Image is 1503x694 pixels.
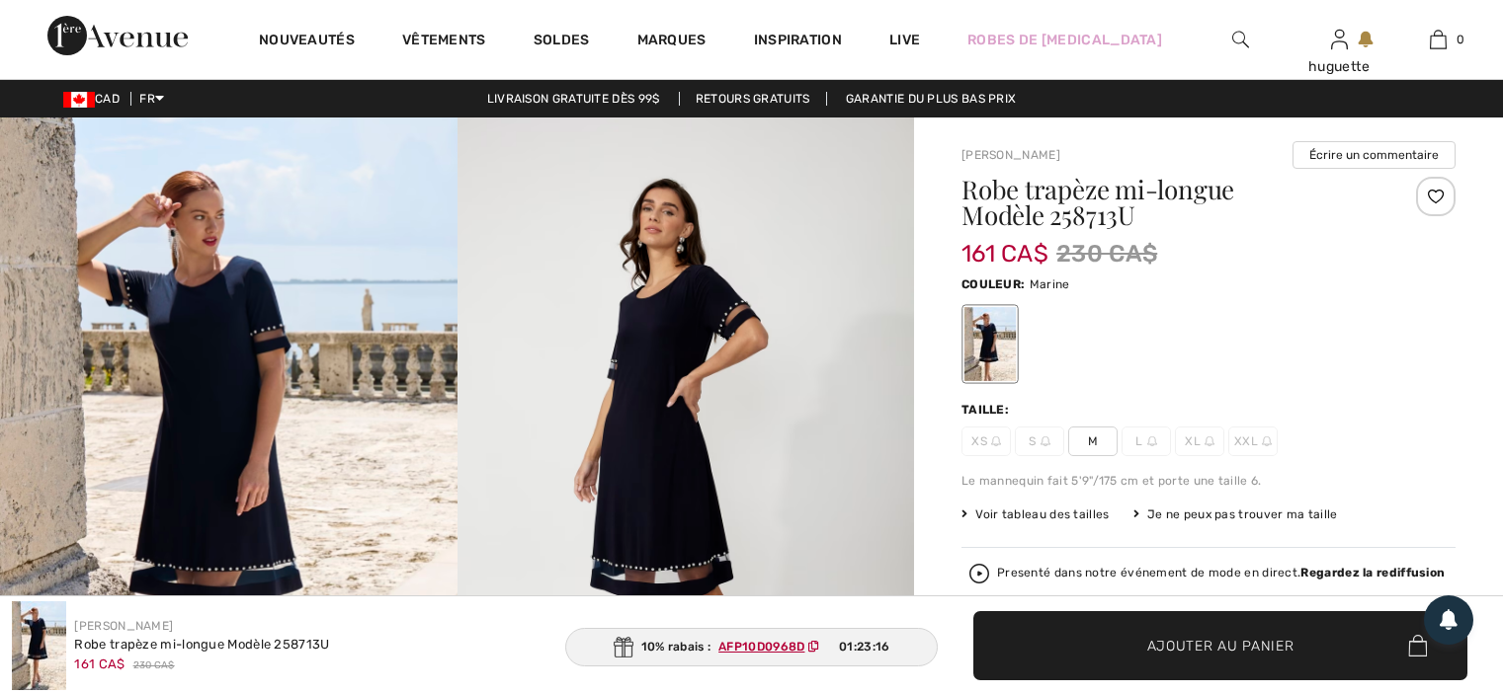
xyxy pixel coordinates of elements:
[1015,426,1064,456] span: S
[1122,426,1171,456] span: L
[961,426,1011,456] span: XS
[1175,426,1224,456] span: XL
[637,32,707,52] a: Marques
[973,611,1467,680] button: Ajouter au panier
[839,638,889,655] span: 01:23:16
[74,635,329,655] div: Robe trapèze mi-longue Modèle 258713U
[1030,277,1070,291] span: Marine
[1133,505,1338,523] div: Je ne peux pas trouver ma taille
[1228,426,1278,456] span: XXL
[1291,56,1387,77] div: huguette
[74,656,125,671] span: 161 CA$
[1331,28,1348,51] img: Mes infos
[1147,436,1157,446] img: ring-m.svg
[74,619,173,633] a: [PERSON_NAME]
[991,436,1001,446] img: ring-m.svg
[718,640,804,654] ins: AFP10D0968D
[997,567,1445,579] div: Presenté dans notre événement de mode en direct.
[889,30,920,50] a: Live
[1056,236,1157,271] span: 230 CA$
[961,177,1374,228] h1: Robe trapèze mi-longue Modèle 258713U
[1300,566,1445,579] strong: Regardez la rediffusion
[614,637,633,657] img: Gift.svg
[1147,635,1294,655] span: Ajouter au panier
[402,32,486,52] a: Vêtements
[63,92,127,106] span: CAD
[969,564,989,583] img: Regardez la rediffusion
[1262,436,1272,446] img: ring-m.svg
[961,505,1110,523] span: Voir tableau des tailles
[961,148,1060,162] a: [PERSON_NAME]
[830,92,1033,106] a: Garantie du plus bas prix
[63,92,95,108] img: Canadian Dollar
[967,30,1162,50] a: Robes de [MEDICAL_DATA]
[259,32,355,52] a: Nouveautés
[961,401,1013,419] div: Taille:
[1293,141,1456,169] button: Écrire un commentaire
[1408,635,1427,656] img: Bag.svg
[1353,546,1483,595] iframe: Ouvre un widget dans lequel vous pouvez chatter avec l’un de nos agents
[961,472,1456,490] div: Le mannequin fait 5'9"/175 cm et porte une taille 6.
[1041,436,1050,446] img: ring-m.svg
[1457,31,1464,48] span: 0
[1430,28,1447,51] img: Mon panier
[679,92,827,106] a: Retours gratuits
[961,277,1025,291] span: Couleur:
[1389,28,1486,51] a: 0
[754,32,842,52] span: Inspiration
[565,628,939,666] div: 10% rabais :
[139,92,164,106] span: FR
[133,658,175,673] span: 230 CA$
[1232,28,1249,51] img: recherche
[1205,436,1214,446] img: ring-m.svg
[1068,426,1118,456] span: M
[12,601,66,690] img: Robe Trap&egrave;ze Mi-Longue mod&egrave;le 258713U
[471,92,676,106] a: Livraison gratuite dès 99$
[1331,30,1348,48] a: Se connecter
[47,16,188,55] img: 1ère Avenue
[964,307,1016,381] div: Marine
[534,32,590,52] a: Soldes
[961,220,1048,268] span: 161 CA$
